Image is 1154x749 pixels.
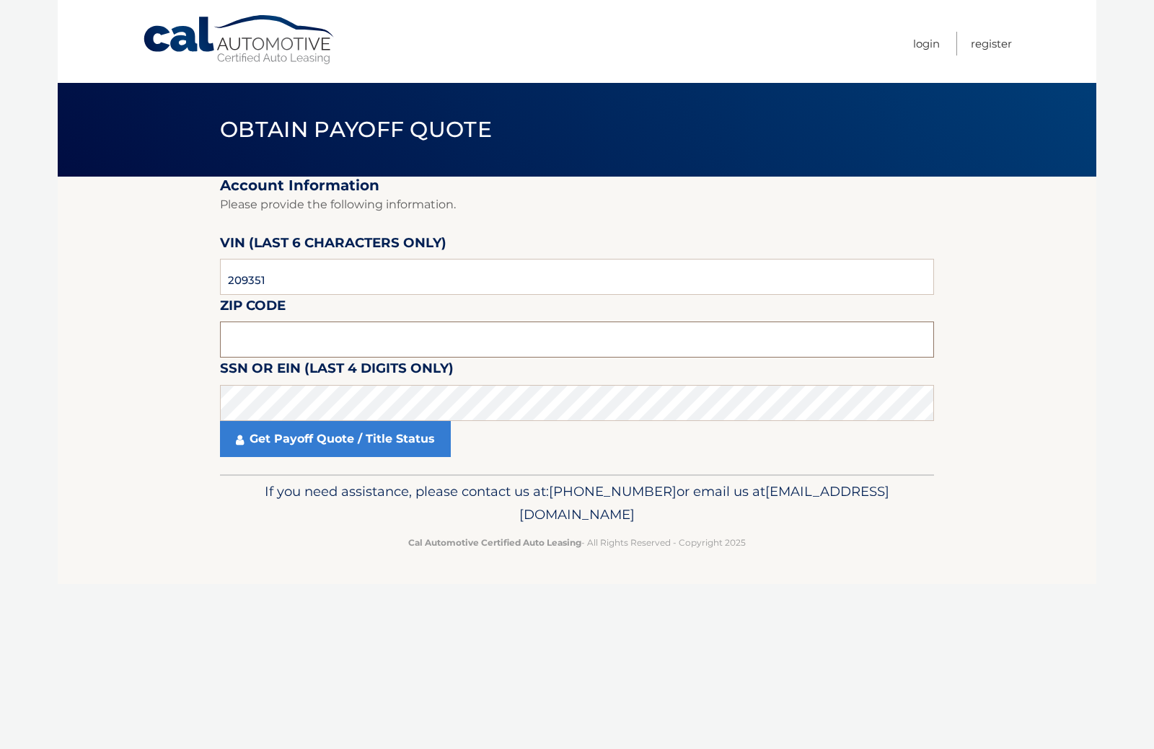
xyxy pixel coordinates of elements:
p: Please provide the following information. [220,195,934,215]
h2: Account Information [220,177,934,195]
a: Login [913,32,940,56]
label: SSN or EIN (last 4 digits only) [220,358,454,384]
a: Register [971,32,1012,56]
a: Get Payoff Quote / Title Status [220,421,451,457]
span: Obtain Payoff Quote [220,116,492,143]
a: Cal Automotive [142,14,337,66]
label: Zip Code [220,295,286,322]
p: If you need assistance, please contact us at: or email us at [229,480,925,526]
span: [PHONE_NUMBER] [549,483,677,500]
p: - All Rights Reserved - Copyright 2025 [229,535,925,550]
label: VIN (last 6 characters only) [220,232,446,259]
strong: Cal Automotive Certified Auto Leasing [408,537,581,548]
